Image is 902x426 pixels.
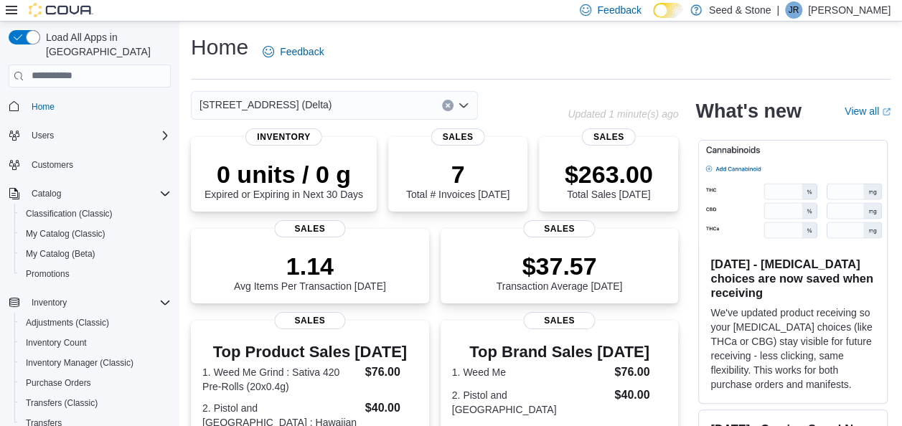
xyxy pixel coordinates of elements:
a: Purchase Orders [20,374,97,392]
span: Feedback [597,3,641,17]
span: Customers [32,159,73,171]
h3: Top Product Sales [DATE] [202,344,418,361]
button: Catalog [26,185,67,202]
button: My Catalog (Classic) [14,224,177,244]
a: Classification (Classic) [20,205,118,222]
span: Inventory Count [20,334,171,351]
a: Customers [26,156,79,174]
span: Home [32,101,55,113]
span: Inventory [26,294,171,311]
div: Avg Items Per Transaction [DATE] [234,252,386,292]
svg: External link [882,108,891,116]
button: My Catalog (Beta) [14,244,177,264]
p: [PERSON_NAME] [808,1,891,19]
p: Seed & Stone [709,1,771,19]
p: 7 [406,160,509,189]
button: Purchase Orders [14,373,177,393]
span: Sales [524,220,595,237]
span: [STREET_ADDRESS] (Delta) [199,96,332,113]
p: $37.57 [497,252,623,280]
p: Updated 1 minute(s) ago [568,108,678,120]
a: Home [26,98,60,115]
dd: $40.00 [365,399,418,417]
span: Users [32,130,54,141]
span: Load All Apps in [GEOGRAPHIC_DATA] [40,30,171,59]
img: Cova [29,3,93,17]
span: Catalog [32,188,61,199]
span: Customers [26,156,171,174]
dd: $76.00 [614,364,667,381]
div: Expired or Expiring in Next 30 Days [205,160,363,200]
span: Users [26,127,171,144]
a: View allExternal link [845,105,891,117]
p: $263.00 [565,160,653,189]
p: 1.14 [234,252,386,280]
button: Inventory Manager (Classic) [14,353,177,373]
button: Promotions [14,264,177,284]
span: My Catalog (Beta) [20,245,171,262]
span: Feedback [280,44,324,59]
dd: $40.00 [614,387,667,404]
button: Catalog [3,184,177,204]
span: Inventory Manager (Classic) [20,354,171,371]
span: Sales [431,128,485,146]
span: Catalog [26,185,171,202]
span: Promotions [26,268,70,280]
div: Transaction Average [DATE] [497,252,623,292]
button: Clear input [442,100,454,111]
a: Inventory Manager (Classic) [20,354,139,371]
a: My Catalog (Beta) [20,245,101,262]
span: Sales [274,220,345,237]
button: Customers [3,154,177,175]
dt: 1. Weed Me Grind : Sativa 420 Pre-Rolls (20x0.4g) [202,365,360,394]
button: Transfers (Classic) [14,393,177,413]
span: Promotions [20,265,171,283]
div: Total Sales [DATE] [565,160,653,200]
dt: 2. Pistol and [GEOGRAPHIC_DATA] [452,388,609,417]
button: Inventory [3,293,177,313]
button: Inventory [26,294,72,311]
input: Dark Mode [653,3,683,18]
span: Purchase Orders [20,374,171,392]
h3: Top Brand Sales [DATE] [452,344,667,361]
a: Transfers (Classic) [20,394,103,412]
a: Feedback [257,37,329,66]
a: Inventory Count [20,334,93,351]
button: Users [26,127,60,144]
div: Jimmie Rao [785,1,802,19]
span: My Catalog (Classic) [20,225,171,242]
h3: [DATE] - [MEDICAL_DATA] choices are now saved when receiving [710,257,875,300]
span: My Catalog (Beta) [26,248,95,260]
span: Dark Mode [653,18,654,19]
span: My Catalog (Classic) [26,228,105,240]
p: 0 units / 0 g [205,160,363,189]
span: Transfers (Classic) [20,394,171,412]
span: JR [789,1,799,19]
a: Adjustments (Classic) [20,314,115,331]
a: Promotions [20,265,75,283]
button: Users [3,126,177,146]
div: Total # Invoices [DATE] [406,160,509,200]
button: Open list of options [458,100,469,111]
dd: $76.00 [365,364,418,381]
button: Inventory Count [14,333,177,353]
span: Sales [582,128,636,146]
span: Classification (Classic) [20,205,171,222]
span: Inventory [32,297,67,308]
span: Inventory [245,128,322,146]
span: Transfers (Classic) [26,397,98,409]
span: Adjustments (Classic) [20,314,171,331]
button: Classification (Classic) [14,204,177,224]
button: Adjustments (Classic) [14,313,177,333]
p: We've updated product receiving so your [MEDICAL_DATA] choices (like THCa or CBG) stay visible fo... [710,306,875,392]
dt: 1. Weed Me [452,365,609,379]
span: Home [26,98,171,115]
span: Classification (Classic) [26,208,113,219]
span: Sales [274,312,345,329]
span: Sales [524,312,595,329]
p: | [776,1,779,19]
span: Inventory Manager (Classic) [26,357,133,369]
span: Inventory Count [26,337,87,349]
span: Adjustments (Classic) [26,317,109,328]
button: Home [3,96,177,117]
